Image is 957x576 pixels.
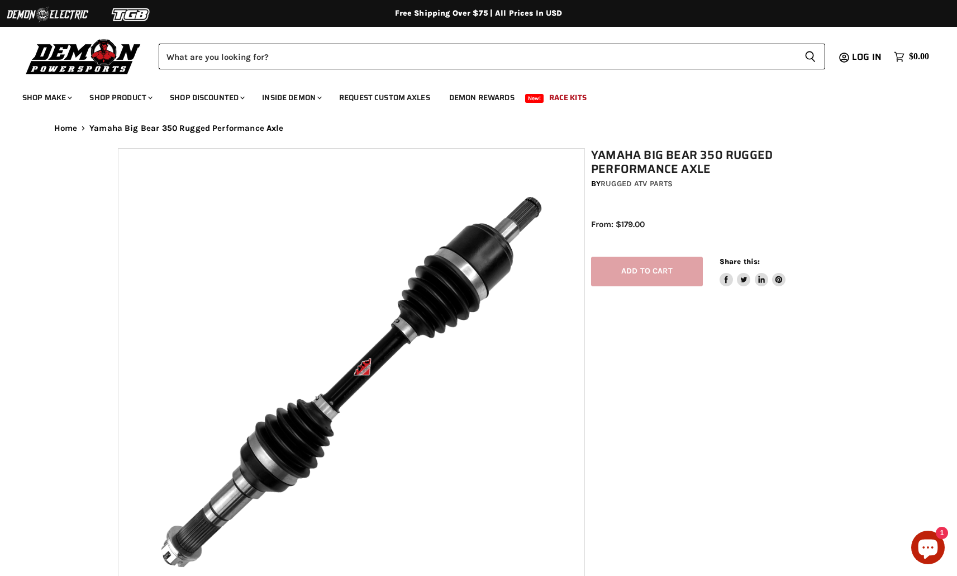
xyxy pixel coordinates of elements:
[81,86,159,109] a: Shop Product
[89,4,173,25] img: TGB Logo 2
[159,44,825,69] form: Product
[331,86,439,109] a: Request Custom Axles
[32,8,926,18] div: Free Shipping Over $75 | All Prices In USD
[159,44,796,69] input: Search
[22,36,145,76] img: Demon Powersports
[796,44,825,69] button: Search
[888,49,935,65] a: $0.00
[908,531,948,567] inbox-online-store-chat: Shopify online store chat
[852,50,882,64] span: Log in
[541,86,595,109] a: Race Kits
[525,94,544,103] span: New!
[591,148,846,176] h1: Yamaha Big Bear 350 Rugged Performance Axle
[254,86,328,109] a: Inside Demon
[591,178,846,190] div: by
[161,86,251,109] a: Shop Discounted
[14,86,79,109] a: Shop Make
[601,179,673,188] a: Rugged ATV Parts
[6,4,89,25] img: Demon Electric Logo 2
[909,51,929,62] span: $0.00
[14,82,926,109] ul: Main menu
[441,86,523,109] a: Demon Rewards
[847,52,888,62] a: Log in
[720,257,786,286] aside: Share this:
[89,124,283,133] span: Yamaha Big Bear 350 Rugged Performance Axle
[32,124,926,133] nav: Breadcrumbs
[720,257,760,266] span: Share this:
[54,124,78,133] a: Home
[591,219,645,229] span: From: $179.00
